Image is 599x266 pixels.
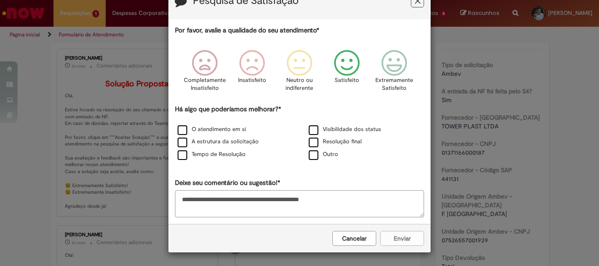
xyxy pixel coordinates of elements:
[175,178,280,188] label: Deixe seu comentário ou sugestão!*
[375,76,413,92] p: Extremamente Satisfeito
[309,138,362,146] label: Resolução final
[184,76,226,92] p: Completamente Insatisfeito
[182,43,227,103] div: Completamente Insatisfeito
[178,138,259,146] label: A estrutura da solicitação
[238,76,266,85] p: Insatisfeito
[332,231,376,246] button: Cancelar
[372,43,417,103] div: Extremamente Satisfeito
[284,76,315,92] p: Neutro ou indiferente
[277,43,322,103] div: Neutro ou indiferente
[175,26,319,35] label: Por favor, avalie a qualidade do seu atendimento*
[178,150,246,159] label: Tempo de Resolução
[230,43,275,103] div: Insatisfeito
[175,105,424,161] div: Há algo que poderíamos melhorar?*
[324,43,369,103] div: Satisfeito
[309,125,381,134] label: Visibilidade dos status
[178,125,246,134] label: O atendimento em si
[335,76,359,85] p: Satisfeito
[309,150,338,159] label: Outro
